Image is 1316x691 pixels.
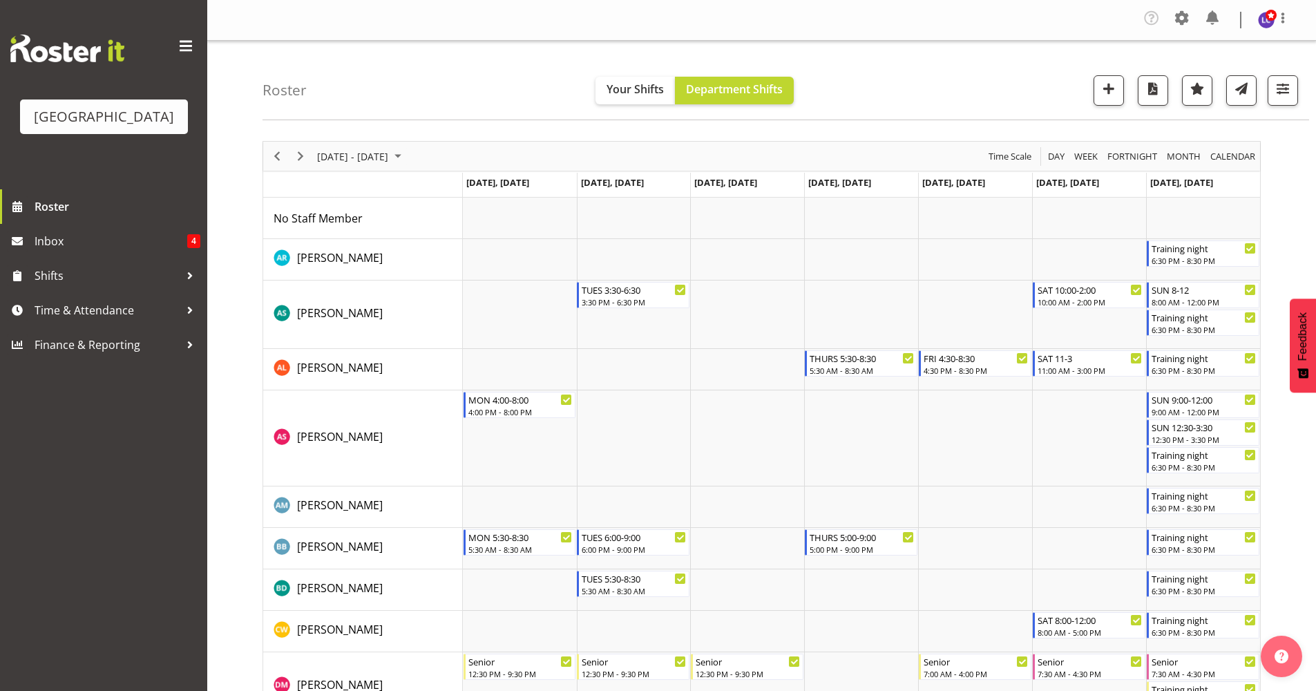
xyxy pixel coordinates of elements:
[1152,324,1256,335] div: 6:30 PM - 8:30 PM
[810,365,914,376] div: 5:30 AM - 8:30 AM
[1165,148,1203,165] button: Timeline Month
[1106,148,1158,165] span: Fortnight
[1147,571,1259,597] div: Braedyn Dykes"s event - Training night Begin From Sunday, September 14, 2025 at 6:30:00 PM GMT+12...
[263,528,463,569] td: Bradley Barton resource
[315,148,408,165] button: September 08 - 14, 2025
[1033,612,1145,638] div: Cain Wilson"s event - SAT 8:00-12:00 Begin From Saturday, September 13, 2025 at 8:00:00 AM GMT+12...
[577,282,689,308] div: Ajay Smith"s event - TUES 3:30-6:30 Begin From Tuesday, September 9, 2025 at 3:30:00 PM GMT+12:00...
[297,250,383,265] span: [PERSON_NAME]
[1152,365,1256,376] div: 6:30 PM - 8:30 PM
[268,148,287,165] button: Previous
[274,210,363,227] a: No Staff Member
[582,585,686,596] div: 5:30 AM - 8:30 AM
[924,365,1028,376] div: 4:30 PM - 8:30 PM
[1147,350,1259,377] div: Alex Laverty"s event - Training night Begin From Sunday, September 14, 2025 at 6:30:00 PM GMT+12:...
[1038,613,1142,627] div: SAT 8:00-12:00
[1038,654,1142,668] div: Senior
[1038,627,1142,638] div: 8:00 AM - 5:00 PM
[1152,392,1256,406] div: SUN 9:00-12:00
[1152,241,1256,255] div: Training night
[1147,654,1259,680] div: Devon Morris-Brown"s event - Senior Begin From Sunday, September 14, 2025 at 7:30:00 AM GMT+12:00...
[263,486,463,528] td: Angus McLeay resource
[582,571,686,585] div: TUES 5:30-8:30
[1038,296,1142,307] div: 10:00 AM - 2:00 PM
[263,281,463,349] td: Ajay Smith resource
[468,544,573,555] div: 5:30 AM - 8:30 AM
[1036,176,1099,189] span: [DATE], [DATE]
[1209,148,1257,165] span: calendar
[987,148,1033,165] span: Time Scale
[297,305,383,321] span: [PERSON_NAME]
[10,35,124,62] img: Rosterit website logo
[297,305,383,321] a: [PERSON_NAME]
[297,429,383,444] span: [PERSON_NAME]
[1152,283,1256,296] div: SUN 8-12
[1152,310,1256,324] div: Training night
[1046,148,1067,165] button: Timeline Day
[35,231,187,252] span: Inbox
[1152,351,1256,365] div: Training night
[582,283,686,296] div: TUES 3:30-6:30
[1038,351,1142,365] div: SAT 11-3
[1147,612,1259,638] div: Cain Wilson"s event - Training night Begin From Sunday, September 14, 2025 at 6:30:00 PM GMT+12:0...
[577,571,689,597] div: Braedyn Dykes"s event - TUES 5:30-8:30 Begin From Tuesday, September 9, 2025 at 5:30:00 AM GMT+12...
[35,300,180,321] span: Time & Attendance
[1152,668,1256,679] div: 7:30 AM - 4:30 PM
[35,196,200,217] span: Roster
[464,654,576,680] div: Devon Morris-Brown"s event - Senior Begin From Monday, September 8, 2025 at 12:30:00 PM GMT+12:00...
[577,654,689,680] div: Devon Morris-Brown"s event - Senior Begin From Tuesday, September 9, 2025 at 12:30:00 PM GMT+12:0...
[1152,406,1256,417] div: 9:00 AM - 12:00 PM
[577,529,689,556] div: Bradley Barton"s event - TUES 6:00-9:00 Begin From Tuesday, September 9, 2025 at 6:00:00 PM GMT+1...
[1147,282,1259,308] div: Ajay Smith"s event - SUN 8-12 Begin From Sunday, September 14, 2025 at 8:00:00 AM GMT+12:00 Ends ...
[1147,392,1259,418] div: Alex Sansom"s event - SUN 9:00-12:00 Begin From Sunday, September 14, 2025 at 9:00:00 AM GMT+12:0...
[265,142,289,171] div: Previous
[694,176,757,189] span: [DATE], [DATE]
[1152,613,1256,627] div: Training night
[1152,448,1256,462] div: Training night
[34,106,174,127] div: [GEOGRAPHIC_DATA]
[675,77,794,104] button: Department Shifts
[1290,299,1316,392] button: Feedback - Show survey
[1297,312,1309,361] span: Feedback
[808,176,871,189] span: [DATE], [DATE]
[1073,148,1099,165] span: Week
[297,497,383,513] a: [PERSON_NAME]
[297,360,383,375] span: [PERSON_NAME]
[1033,282,1145,308] div: Ajay Smith"s event - SAT 10:00-2:00 Begin From Saturday, September 13, 2025 at 10:00:00 AM GMT+12...
[35,334,180,355] span: Finance & Reporting
[1152,654,1256,668] div: Senior
[1038,283,1142,296] div: SAT 10:00-2:00
[297,580,383,596] span: [PERSON_NAME]
[810,351,914,365] div: THURS 5:30-8:30
[1152,462,1256,473] div: 6:30 PM - 8:30 PM
[919,654,1031,680] div: Devon Morris-Brown"s event - Senior Begin From Friday, September 12, 2025 at 7:00:00 AM GMT+12:00...
[805,529,917,556] div: Bradley Barton"s event - THURS 5:00-9:00 Begin From Thursday, September 11, 2025 at 5:00:00 PM GM...
[1033,350,1145,377] div: Alex Laverty"s event - SAT 11-3 Begin From Saturday, September 13, 2025 at 11:00:00 AM GMT+12:00 ...
[810,544,914,555] div: 5:00 PM - 9:00 PM
[35,265,180,286] span: Shifts
[582,296,686,307] div: 3:30 PM - 6:30 PM
[1258,12,1275,28] img: laurie-cook11580.jpg
[1152,571,1256,585] div: Training night
[1152,544,1256,555] div: 6:30 PM - 8:30 PM
[1152,255,1256,266] div: 6:30 PM - 8:30 PM
[1038,668,1142,679] div: 7:30 AM - 4:30 PM
[919,350,1031,377] div: Alex Laverty"s event - FRI 4:30-8:30 Begin From Friday, September 12, 2025 at 4:30:00 PM GMT+12:0...
[468,668,573,679] div: 12:30 PM - 9:30 PM
[607,82,664,97] span: Your Shifts
[922,176,985,189] span: [DATE], [DATE]
[595,77,675,104] button: Your Shifts
[1268,75,1298,106] button: Filter Shifts
[582,668,686,679] div: 12:30 PM - 9:30 PM
[263,390,463,486] td: Alex Sansom resource
[1152,434,1256,445] div: 12:30 PM - 3:30 PM
[263,611,463,652] td: Cain Wilson resource
[1208,148,1258,165] button: Month
[1182,75,1212,106] button: Highlight an important date within the roster.
[274,211,363,226] span: No Staff Member
[297,428,383,445] a: [PERSON_NAME]
[466,176,529,189] span: [DATE], [DATE]
[297,621,383,638] a: [PERSON_NAME]
[297,498,383,513] span: [PERSON_NAME]
[464,529,576,556] div: Bradley Barton"s event - MON 5:30-8:30 Begin From Monday, September 8, 2025 at 5:30:00 AM GMT+12:...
